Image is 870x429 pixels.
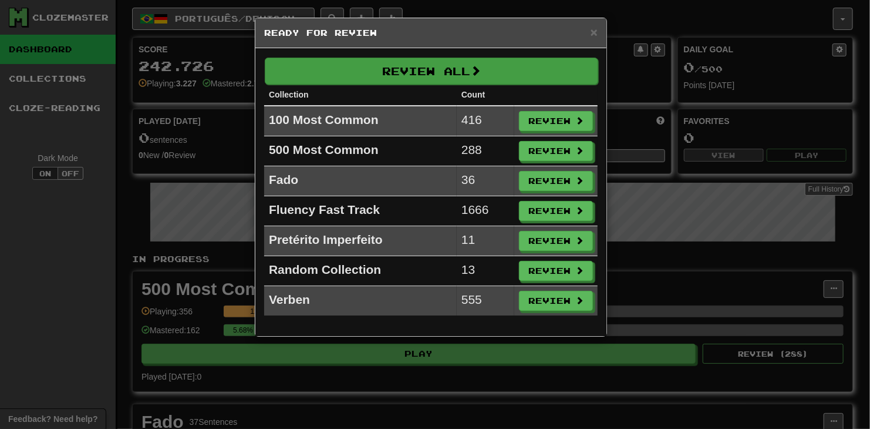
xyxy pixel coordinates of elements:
[591,26,598,38] button: Close
[519,291,593,311] button: Review
[264,166,457,196] td: Fado
[264,136,457,166] td: 500 Most Common
[264,196,457,226] td: Fluency Fast Track
[519,261,593,281] button: Review
[519,171,593,191] button: Review
[457,106,514,136] td: 416
[457,196,514,226] td: 1666
[457,256,514,286] td: 13
[519,141,593,161] button: Review
[591,25,598,39] span: ×
[264,84,457,106] th: Collection
[264,27,598,39] h5: Ready for Review
[264,226,457,256] td: Pretérito Imperfeito
[264,286,457,316] td: Verben
[457,226,514,256] td: 11
[457,84,514,106] th: Count
[264,106,457,136] td: 100 Most Common
[457,286,514,316] td: 555
[457,136,514,166] td: 288
[457,166,514,196] td: 36
[264,256,457,286] td: Random Collection
[519,111,593,131] button: Review
[519,201,593,221] button: Review
[519,231,593,251] button: Review
[265,58,598,85] button: Review All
